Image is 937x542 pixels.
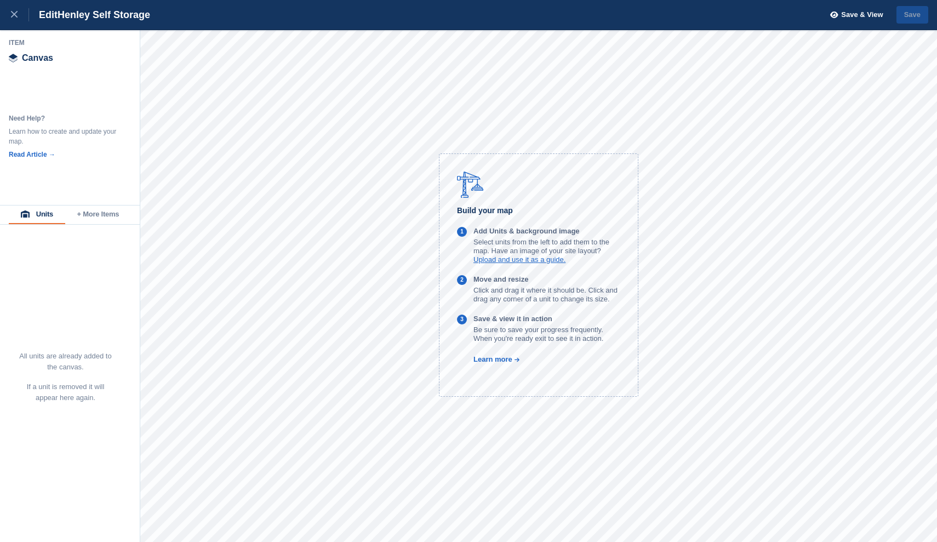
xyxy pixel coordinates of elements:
div: Item [9,38,132,47]
button: Units [9,206,65,224]
a: Upload and use it as a guide. [473,255,565,264]
p: Move and resize [473,275,620,284]
h6: Build your map [457,204,620,217]
p: Save & view it in action [473,315,620,323]
p: Be sure to save your progress frequently. When you're ready exit to see it in action. [473,326,620,343]
button: Save & View [824,6,883,24]
p: If a unit is removed it will appear here again. [19,381,112,403]
img: canvas-icn.9d1aba5b.svg [9,54,18,62]
div: Edit Henley Self Storage [29,8,150,21]
a: Read Article → [9,151,55,158]
span: Save & View [841,9,883,20]
p: Click and drag it where it should be. Click and drag any corner of a unit to change its size. [473,286,620,304]
div: Learn how to create and update your map. [9,127,118,146]
p: Add Units & background image [473,227,620,236]
div: 1 [460,227,464,237]
div: 2 [460,276,464,285]
div: Need Help? [9,113,118,123]
span: Canvas [22,54,53,62]
p: All units are already added to the canvas. [19,351,112,373]
a: Learn more [457,355,520,363]
button: Save [896,6,928,24]
div: 3 [460,315,464,324]
p: Select units from the left to add them to the map. Have an image of your site layout? [473,238,620,255]
button: + More Items [65,206,131,224]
